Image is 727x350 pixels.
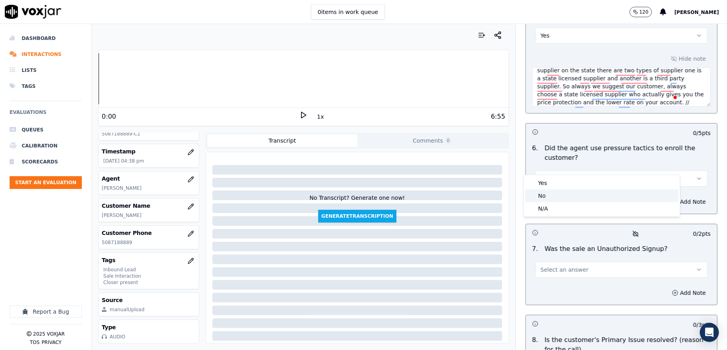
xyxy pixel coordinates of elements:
[102,112,116,121] div: 0:00
[102,296,196,304] h3: Source
[674,10,719,15] span: [PERSON_NAME]
[102,147,196,155] h3: Timestamp
[102,131,196,137] p: 5087188889-C1
[102,229,196,237] h3: Customer Phone
[700,323,719,342] div: Open Intercom Messenger
[525,202,678,215] div: N/A
[541,32,550,40] span: Yes
[525,189,678,202] div: No
[357,134,507,147] button: Comments
[207,134,357,147] button: Transcript
[315,111,325,122] button: 1x
[630,7,652,17] button: 120
[102,212,196,219] p: [PERSON_NAME]
[693,321,711,329] p: 0 / 3 pts
[525,177,678,189] div: Yes
[110,306,145,313] div: manualUpload
[5,5,61,19] img: voxjar logo
[42,339,61,346] button: Privacy
[693,129,711,137] p: 0 / 5 pts
[10,46,82,62] a: Interactions
[445,137,452,144] span: 0
[491,112,505,121] div: 6:55
[102,323,196,331] h3: Type
[102,239,196,246] p: 5087188889
[33,331,65,337] p: 2025 Voxjar
[541,266,588,274] span: Select an answer
[10,62,82,78] a: Lists
[318,210,396,223] button: GenerateTranscription
[630,7,660,17] button: 120
[532,68,711,107] textarea: To enrich screen reader interactions, please activate Accessibility in Grammarly extension settings
[10,122,82,138] a: Queues
[103,158,196,164] p: [DATE] 04:38 pm
[529,143,541,163] p: 6 .
[110,334,125,340] div: AUDIO
[103,266,196,273] p: Inbound Lead
[545,244,668,254] p: Was the sale an Unauthorized Signup?
[10,78,82,94] a: Tags
[309,194,405,210] div: No Transcript? Generate one now!
[693,230,711,238] p: 0 / 2 pts
[667,196,711,207] button: Add Note
[103,279,196,286] p: Closer present
[10,176,82,189] button: Start an Evaluation
[667,287,711,298] button: Add Note
[311,4,385,20] button: 0items in work queue
[103,273,196,279] p: Sale Interaction
[674,7,727,17] button: [PERSON_NAME]
[529,244,541,254] p: 7 .
[10,306,82,318] button: Report a Bug
[102,202,196,210] h3: Customer Name
[10,138,82,154] a: Calibration
[102,185,196,191] p: [PERSON_NAME]
[10,107,82,122] h6: Evaluations
[30,339,40,346] button: TOS
[640,9,649,15] p: 120
[10,154,82,170] a: Scorecards
[102,175,196,183] h3: Agent
[545,143,711,163] p: Did the agent use pressure tactics to enroll the customer?
[102,256,196,264] h3: Tags
[10,30,82,46] a: Dashboard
